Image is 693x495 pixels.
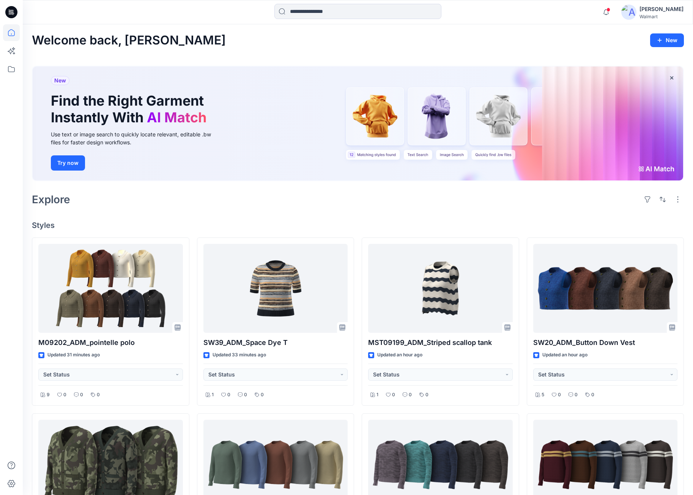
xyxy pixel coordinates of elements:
p: 0 [392,391,395,399]
img: avatar [621,5,636,20]
h2: Explore [32,193,70,206]
p: 0 [80,391,83,399]
p: SW20_ADM_Button Down Vest [533,337,678,348]
span: AI Match [147,109,206,126]
p: Updated 31 minutes ago [47,351,100,359]
p: 0 [591,391,594,399]
h2: Welcome back, [PERSON_NAME] [32,33,226,47]
div: Use text or image search to quickly locate relevant, editable .bw files for faster design workflows. [51,130,222,146]
h1: Find the Right Garment Instantly With [51,93,210,125]
p: 1 [376,391,378,399]
p: Updated an hour ago [542,351,587,359]
p: 0 [261,391,264,399]
h4: Styles [32,221,684,230]
p: 0 [558,391,561,399]
a: MST09199_ADM_Striped scallop tank [368,244,513,333]
p: MST09199_ADM_Striped scallop tank [368,337,513,348]
a: M09202_ADM_pointelle polo [38,244,183,333]
p: 0 [425,391,428,399]
p: 0 [63,391,66,399]
span: New [54,76,66,85]
p: SW39_ADM_Space Dye T [203,337,348,348]
p: 0 [244,391,247,399]
button: New [650,33,684,47]
p: M09202_ADM_pointelle polo [38,337,183,348]
p: Updated 33 minutes ago [213,351,266,359]
div: Walmart [639,14,684,19]
p: 0 [227,391,230,399]
p: 0 [97,391,100,399]
p: Updated an hour ago [377,351,422,359]
button: Try now [51,155,85,171]
p: 5 [542,391,544,399]
p: 0 [409,391,412,399]
a: SW39_ADM_Space Dye T [203,244,348,333]
a: SW20_ADM_Button Down Vest [533,244,678,333]
p: 9 [47,391,50,399]
p: 1 [212,391,214,399]
div: [PERSON_NAME] [639,5,684,14]
p: 0 [575,391,578,399]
